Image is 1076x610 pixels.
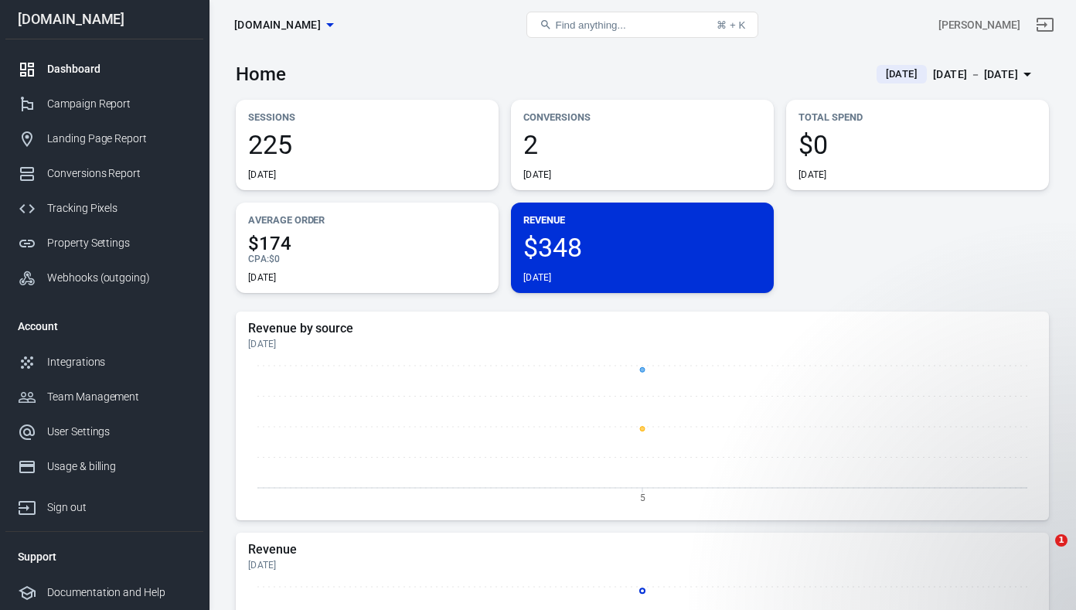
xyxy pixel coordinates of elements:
[47,424,191,440] div: User Settings
[5,308,203,345] li: Account
[47,584,191,601] div: Documentation and Help
[5,52,203,87] a: Dashboard
[5,156,203,191] a: Conversions Report
[248,254,269,264] span: CPA :
[5,87,203,121] a: Campaign Report
[5,345,203,380] a: Integrations
[5,449,203,484] a: Usage & billing
[47,389,191,405] div: Team Management
[1055,534,1067,547] span: 1
[880,66,924,82] span: [DATE]
[248,559,1037,571] div: [DATE]
[248,131,486,158] span: 225
[1023,534,1061,571] iframe: Intercom live chat
[236,63,286,85] h3: Home
[5,261,203,295] a: Webhooks (outgoing)
[938,17,1020,33] div: Account id: txVnG5a9
[248,169,277,181] div: [DATE]
[47,458,191,475] div: Usage & billing
[47,235,191,251] div: Property Settings
[234,15,321,35] span: samcart.com
[640,492,645,503] tspan: 5
[248,271,277,284] div: [DATE]
[47,131,191,147] div: Landing Page Report
[47,270,191,286] div: Webhooks (outgoing)
[5,12,203,26] div: [DOMAIN_NAME]
[5,484,203,525] a: Sign out
[523,212,761,228] p: Revenue
[228,11,339,39] button: [DOMAIN_NAME]
[523,234,761,261] span: $348
[248,109,486,125] p: Sessions
[798,131,1037,158] span: $0
[5,191,203,226] a: Tracking Pixels
[269,254,280,264] span: $0
[5,538,203,575] li: Support
[523,109,761,125] p: Conversions
[47,61,191,77] div: Dashboard
[248,212,486,228] p: Average Order
[47,96,191,112] div: Campaign Report
[248,542,1037,557] h5: Revenue
[1027,6,1064,43] a: Sign out
[248,338,1037,350] div: [DATE]
[248,234,486,253] span: $174
[933,65,1018,84] div: [DATE] － [DATE]
[523,131,761,158] span: 2
[5,380,203,414] a: Team Management
[248,321,1037,336] h5: Revenue by source
[864,62,1049,87] button: [DATE][DATE] － [DATE]
[555,19,625,31] span: Find anything...
[47,165,191,182] div: Conversions Report
[798,169,827,181] div: [DATE]
[5,414,203,449] a: User Settings
[523,271,552,284] div: [DATE]
[523,169,552,181] div: [DATE]
[526,12,758,38] button: Find anything...⌘ + K
[47,499,191,516] div: Sign out
[47,200,191,216] div: Tracking Pixels
[47,354,191,370] div: Integrations
[5,226,203,261] a: Property Settings
[717,19,745,31] div: ⌘ + K
[5,121,203,156] a: Landing Page Report
[798,109,1037,125] p: Total Spend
